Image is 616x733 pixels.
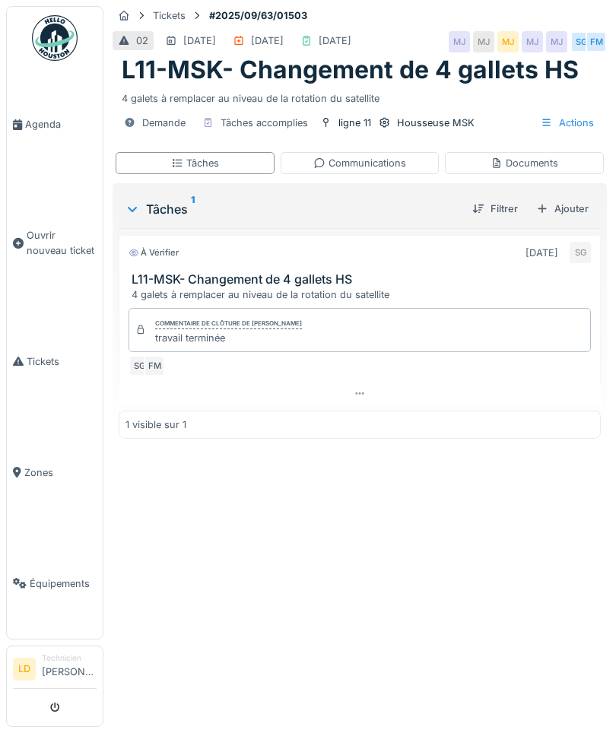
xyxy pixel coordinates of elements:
[7,528,103,639] a: Équipements
[125,200,460,218] div: Tâches
[171,156,219,170] div: Tâches
[122,85,598,106] div: 4 galets à remplacer au niveau de la rotation du satellite
[473,31,494,52] div: MJ
[129,355,150,376] div: SG
[132,287,594,302] div: 4 galets à remplacer au niveau de la rotation du satellite
[313,156,406,170] div: Communications
[530,198,595,219] div: Ajouter
[221,116,308,130] div: Tâches accomplies
[153,8,186,23] div: Tickets
[534,112,601,134] div: Actions
[570,31,592,52] div: SG
[27,354,97,369] span: Tickets
[122,56,579,84] h1: L11-MSK- Changement de 4 gallets HS
[142,116,186,130] div: Demande
[155,319,302,329] div: Commentaire de clôture de [PERSON_NAME]
[27,228,97,257] span: Ouvrir nouveau ticket
[570,242,591,263] div: SG
[129,246,179,259] div: À vérifier
[13,652,97,689] a: LD Technicien[PERSON_NAME]
[466,198,524,219] div: Filtrer
[42,652,97,664] div: Technicien
[522,31,543,52] div: MJ
[251,33,284,48] div: [DATE]
[155,331,302,345] div: travail terminée
[449,31,470,52] div: MJ
[7,180,103,306] a: Ouvrir nouveau ticket
[183,33,216,48] div: [DATE]
[136,33,148,48] div: 02
[24,465,97,480] span: Zones
[30,576,97,591] span: Équipements
[203,8,313,23] strong: #2025/09/63/01503
[191,200,195,218] sup: 1
[7,417,103,528] a: Zones
[32,15,78,61] img: Badge_color-CXgf-gQk.svg
[42,652,97,685] li: [PERSON_NAME]
[25,117,97,132] span: Agenda
[125,417,186,432] div: 1 visible sur 1
[13,658,36,681] li: LD
[144,355,165,376] div: FM
[491,156,558,170] div: Documents
[7,306,103,417] a: Tickets
[586,31,607,52] div: FM
[338,116,371,130] div: ligne 11
[546,31,567,52] div: MJ
[7,69,103,180] a: Agenda
[497,31,519,52] div: MJ
[319,33,351,48] div: [DATE]
[132,272,594,287] h3: L11-MSK- Changement de 4 gallets HS
[397,116,475,130] div: Housseuse MSK
[526,246,558,260] div: [DATE]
